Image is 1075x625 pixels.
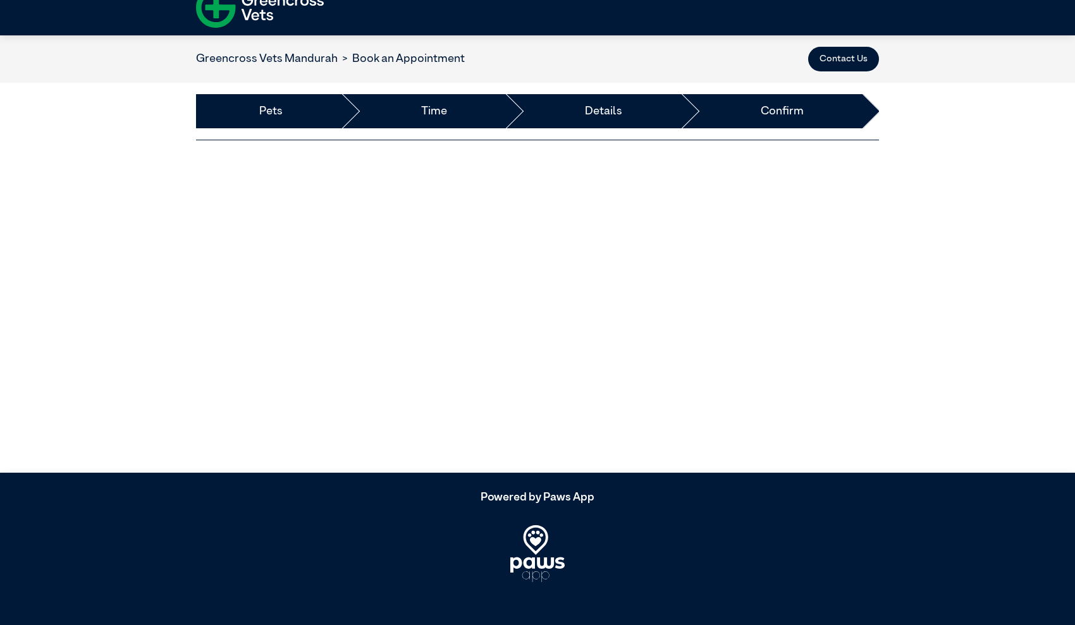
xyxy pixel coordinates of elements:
[510,525,565,582] img: PawsApp
[196,53,338,64] a: Greencross Vets Mandurah
[421,103,447,120] a: Time
[196,491,879,505] h5: Powered by Paws App
[338,51,465,68] li: Book an Appointment
[808,47,879,72] button: Contact Us
[761,103,804,120] a: Confirm
[585,103,622,120] a: Details
[259,103,283,120] a: Pets
[196,51,465,68] nav: breadcrumb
